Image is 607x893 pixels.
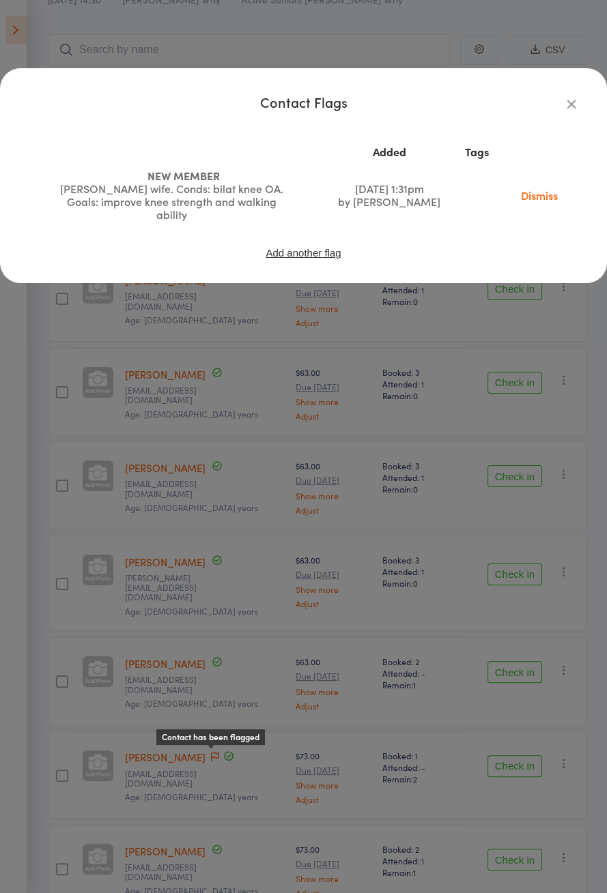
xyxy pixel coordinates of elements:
a: Dismiss this flag [511,188,568,203]
th: Added [324,140,455,164]
div: Contact has been flagged [156,729,265,745]
div: Contact Flags [27,96,580,108]
div: [PERSON_NAME] wife. Conds: bilat knee OA. Goals: improve knee strength and walking ability [52,182,291,221]
td: [DATE] 1:31pm by [PERSON_NAME] [324,164,455,226]
span: NEW MEMBER [147,168,220,183]
button: Add another flag [264,247,342,259]
th: Tags [455,140,499,164]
